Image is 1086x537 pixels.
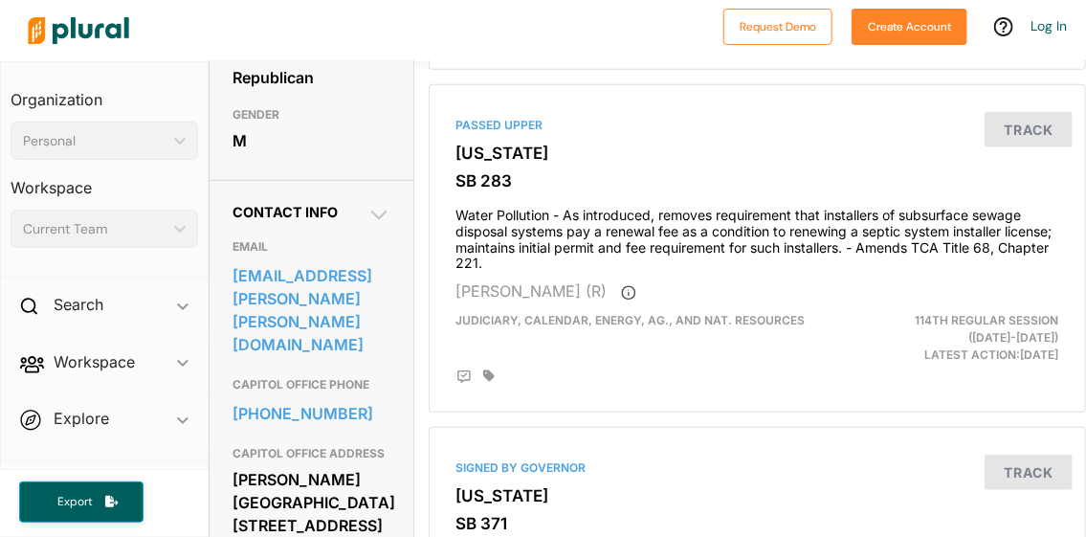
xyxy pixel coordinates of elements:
h3: SB 283 [456,171,1058,190]
h2: Search [54,294,103,315]
div: Latest Action: [DATE] [862,312,1073,364]
button: Track [985,112,1073,147]
span: Export [44,494,105,510]
div: Signed by Governor [456,459,1058,477]
h4: Water Pollution - As introduced, removes requirement that installers of subsurface sewage disposa... [456,198,1058,272]
button: Create Account [852,9,967,45]
span: Judiciary, Calendar, Energy, Ag., and Nat. Resources [456,313,806,327]
a: Request Demo [723,15,832,35]
h3: SB 371 [456,514,1058,533]
div: Republican [233,63,389,92]
span: Contact Info [233,204,338,220]
a: Log In [1031,17,1067,34]
a: [PHONE_NUMBER] [233,399,389,428]
h3: Workspace [11,160,198,202]
a: Create Account [852,15,967,35]
button: Track [985,455,1073,490]
h3: [US_STATE] [456,486,1058,505]
div: Current Team [23,219,166,239]
div: Passed Upper [456,117,1058,134]
h3: GENDER [233,103,389,126]
h3: EMAIL [233,235,389,258]
button: Export [19,481,144,523]
div: M [233,126,389,155]
div: Personal [23,131,166,151]
div: Add tags [483,369,495,383]
h3: Organization [11,72,198,114]
span: 114th Regular Session ([DATE]-[DATE]) [915,313,1058,345]
h3: [US_STATE] [456,144,1058,163]
a: [EMAIL_ADDRESS][PERSON_NAME][PERSON_NAME][DOMAIN_NAME] [233,261,389,359]
h3: CAPITOL OFFICE PHONE [233,373,389,396]
span: [PERSON_NAME] (R) [456,281,608,301]
div: Add Position Statement [456,369,472,385]
h3: CAPITOL OFFICE ADDRESS [233,442,389,465]
button: Request Demo [723,9,832,45]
